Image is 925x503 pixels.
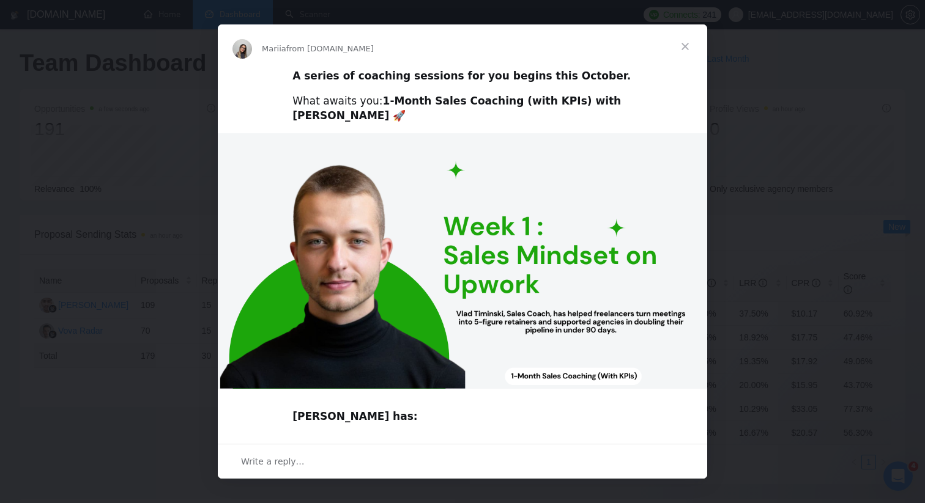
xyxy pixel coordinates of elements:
[663,24,707,68] span: Close
[292,95,621,122] b: 1-Month Sales Coaching (with KPIs) with [PERSON_NAME] 🚀
[286,44,374,53] span: from [DOMAIN_NAME]
[292,94,633,123] div: What awaits you:
[241,453,305,469] span: Write a reply…
[218,444,707,479] div: Open conversation and reply
[292,410,417,422] b: [PERSON_NAME] has:
[292,70,631,82] b: A series of coaching sessions for you begins this October.
[262,44,286,53] span: Mariia
[232,39,252,59] img: Profile image for Mariia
